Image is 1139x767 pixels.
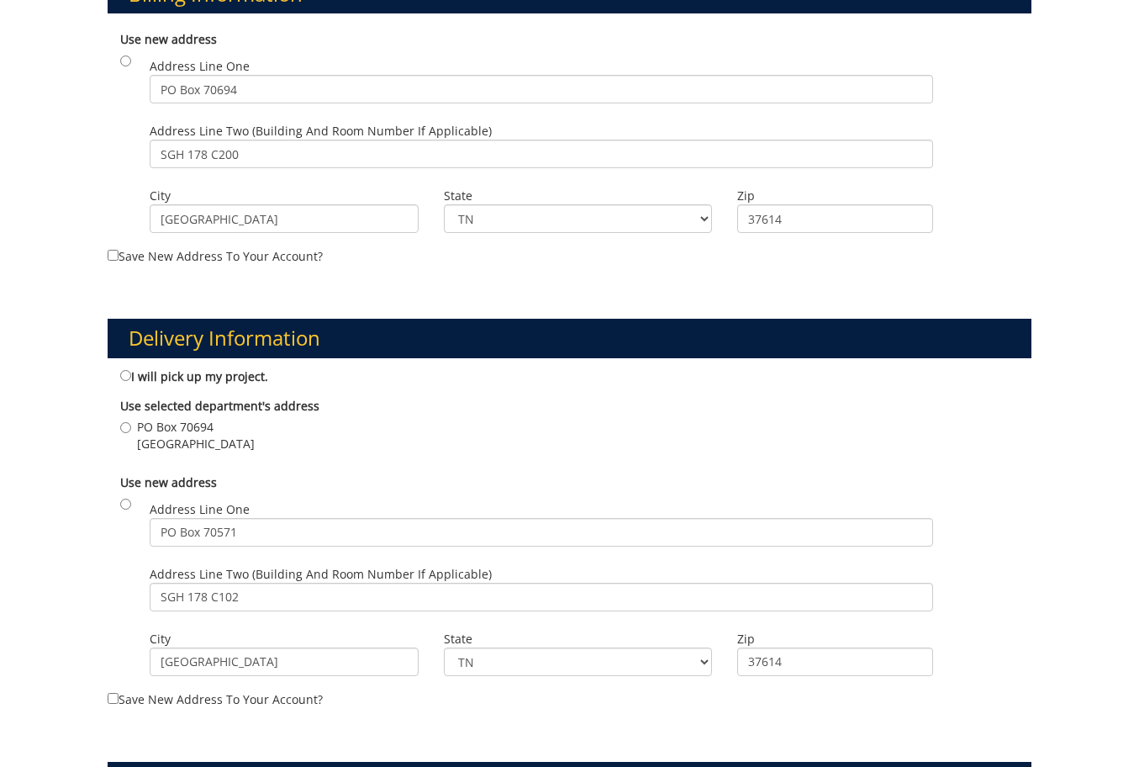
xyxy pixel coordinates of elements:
[108,319,1031,357] h3: Delivery Information
[737,204,932,233] input: Zip
[444,631,713,648] label: State
[150,140,933,168] input: Address Line Two (Building and Room Number if applicable)
[150,566,933,611] label: Address Line Two (Building and Room Number if applicable)
[737,631,932,648] label: Zip
[150,631,419,648] label: City
[737,648,932,676] input: Zip
[120,370,131,381] input: I will pick up my project.
[150,648,419,676] input: City
[737,188,932,204] label: Zip
[150,58,933,103] label: Address Line One
[120,367,268,385] label: I will pick up my project.
[120,398,319,414] b: Use selected department's address
[120,474,217,490] b: Use new address
[120,422,131,433] input: PO Box 70694 [GEOGRAPHIC_DATA]
[150,501,933,547] label: Address Line One
[150,75,933,103] input: Address Line One
[150,123,933,168] label: Address Line Two (Building and Room Number if applicable)
[150,188,419,204] label: City
[137,419,255,436] span: PO Box 70694
[108,250,119,261] input: Save new address to your account?
[120,31,217,47] b: Use new address
[137,436,255,452] span: [GEOGRAPHIC_DATA]
[150,204,419,233] input: City
[150,583,933,611] input: Address Line Two (Building and Room Number if applicable)
[108,693,119,704] input: Save new address to your account?
[444,188,713,204] label: State
[150,518,933,547] input: Address Line One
